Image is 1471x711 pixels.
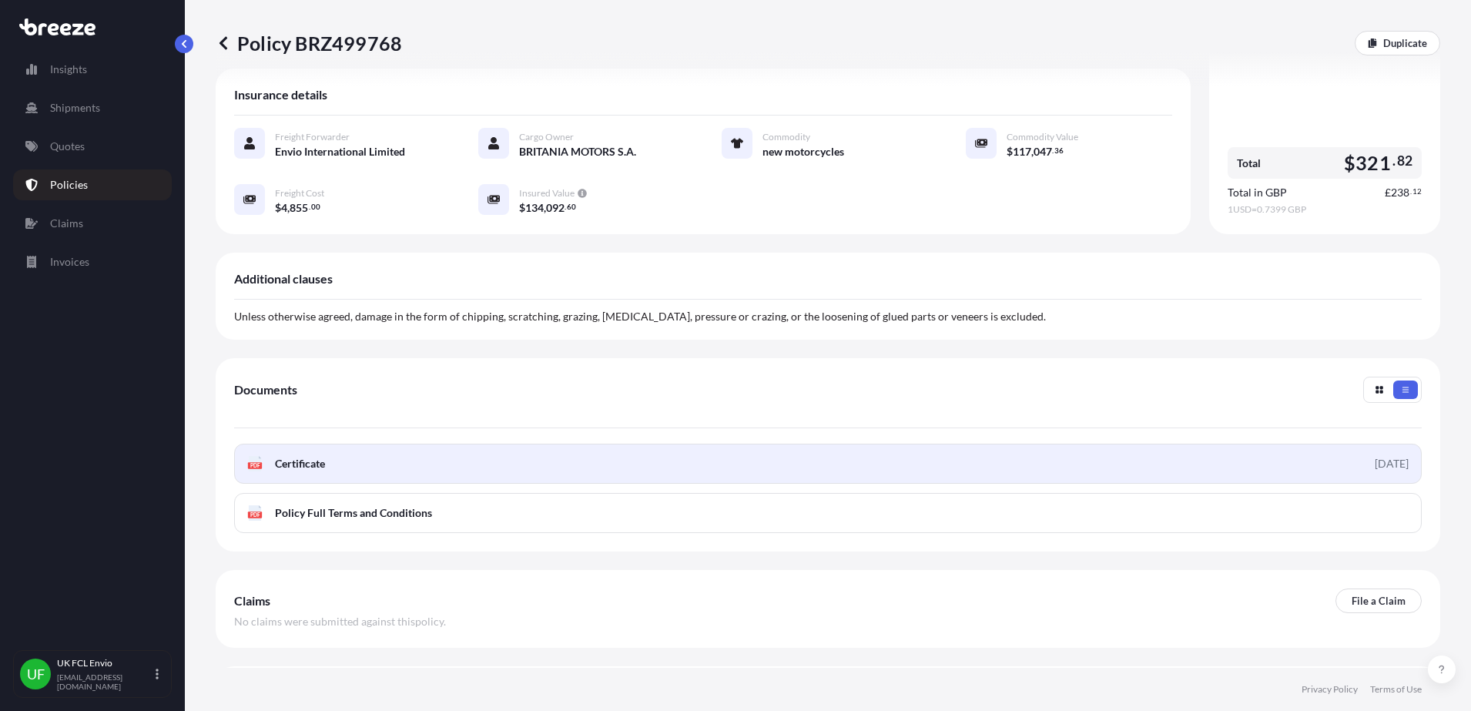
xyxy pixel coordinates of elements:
[13,54,172,85] a: Insights
[1355,153,1391,173] span: 321
[50,62,87,77] p: Insights
[234,614,446,629] span: No claims were submitted against this policy .
[1034,146,1052,157] span: 047
[275,144,405,159] span: Envio International Limited
[519,187,575,200] span: Insured Value
[567,204,576,210] span: 60
[50,177,88,193] p: Policies
[275,131,350,143] span: Freight Forwarder
[519,144,636,159] span: BRITANIA MOTORS S.A.
[1412,189,1422,194] span: 12
[13,208,172,239] a: Claims
[1355,31,1440,55] a: Duplicate
[50,100,100,116] p: Shipments
[27,666,45,682] span: UF
[762,144,844,159] span: new motorcycles
[13,247,172,277] a: Invoices
[1007,146,1013,157] span: $
[50,254,89,270] p: Invoices
[1031,146,1034,157] span: ,
[234,382,297,397] span: Documents
[234,310,1046,323] span: Unless otherwise agreed, damage in the form of chipping, scratching, grazing, [MEDICAL_DATA], pre...
[275,187,324,200] span: Freight Cost
[13,169,172,200] a: Policies
[1228,203,1422,216] span: 1 USD = 0.7399 GBP
[309,204,310,210] span: .
[1013,146,1031,157] span: 117
[275,456,325,471] span: Certificate
[250,512,260,518] text: PDF
[1054,148,1064,153] span: 36
[234,271,333,287] span: Additional clauses
[1397,156,1412,166] span: 82
[525,203,544,213] span: 134
[1391,187,1409,198] span: 238
[234,493,1422,533] a: PDFPolicy Full Terms and Conditions
[311,204,320,210] span: 00
[519,203,525,213] span: $
[234,593,270,609] span: Claims
[281,203,287,213] span: 4
[275,505,432,521] span: Policy Full Terms and Conditions
[1410,189,1412,194] span: .
[1392,156,1396,166] span: .
[565,204,566,210] span: .
[287,203,290,213] span: ,
[1370,683,1422,696] a: Terms of Use
[1007,131,1078,143] span: Commodity Value
[762,131,810,143] span: Commodity
[1335,589,1422,613] a: File a Claim
[290,203,308,213] span: 855
[13,92,172,123] a: Shipments
[1228,185,1287,200] span: Total in GBP
[216,31,402,55] p: Policy BRZ499768
[1237,156,1261,171] span: Total
[1383,35,1427,51] p: Duplicate
[13,131,172,162] a: Quotes
[50,216,83,231] p: Claims
[275,203,281,213] span: $
[1385,187,1391,198] span: £
[519,131,574,143] span: Cargo Owner
[57,657,152,669] p: UK FCL Envio
[1344,153,1355,173] span: $
[250,463,260,468] text: PDF
[234,87,327,102] span: Insurance details
[50,139,85,154] p: Quotes
[544,203,546,213] span: ,
[1302,683,1358,696] a: Privacy Policy
[234,444,1422,484] a: PDFCertificate[DATE]
[57,672,152,691] p: [EMAIL_ADDRESS][DOMAIN_NAME]
[1352,593,1406,609] p: File a Claim
[1375,456,1409,471] div: [DATE]
[546,203,565,213] span: 092
[1052,148,1054,153] span: .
